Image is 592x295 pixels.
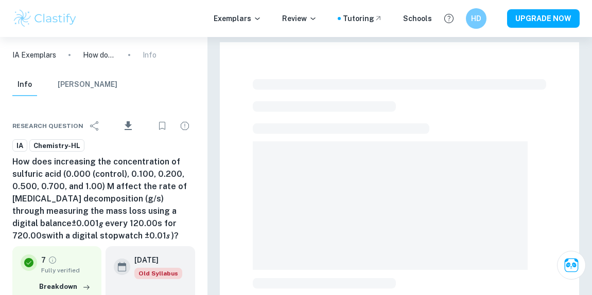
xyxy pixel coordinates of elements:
a: Chemistry-HL [29,139,84,152]
button: HD [466,8,486,29]
span: Chemistry-HL [30,141,84,151]
h6: [DATE] [134,254,174,266]
button: [PERSON_NAME] [58,73,117,96]
h6: HD [471,13,482,24]
a: IA [12,139,27,152]
span: Fully verified [41,266,93,275]
button: Ask Clai [557,251,586,280]
a: Grade fully verified [48,255,57,265]
button: Help and Feedback [440,10,458,27]
div: Share [84,116,105,136]
a: IA Exemplars [12,49,56,61]
a: Tutoring [343,13,382,24]
a: Schools [403,13,432,24]
span: Research question [12,121,83,131]
span: IA [13,141,27,151]
p: Exemplars [214,13,262,24]
div: Report issue [175,116,195,136]
p: How does increasing the concentration of sulfuric acid (0.000 (control), 0.100, 0.200, 0.500, 0.7... [83,49,116,61]
button: Info [12,73,37,96]
span: Old Syllabus [134,268,182,279]
h6: How does increasing the concentration of sulfuric acid (0.000 (control), 0.100, 0.200, 0.500, 0.7... [12,156,195,242]
div: Starting from the May 2025 session, the Chemistry IA requirements have changed. It's OK to refer ... [134,268,182,279]
img: Clastify logo [12,8,78,29]
div: Bookmark [152,116,172,136]
button: UPGRADE NOW [507,9,580,28]
p: 7 [41,254,46,266]
button: Breakdown [37,279,93,294]
div: Download [107,113,150,139]
p: Info [143,49,156,61]
p: Review [282,13,317,24]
